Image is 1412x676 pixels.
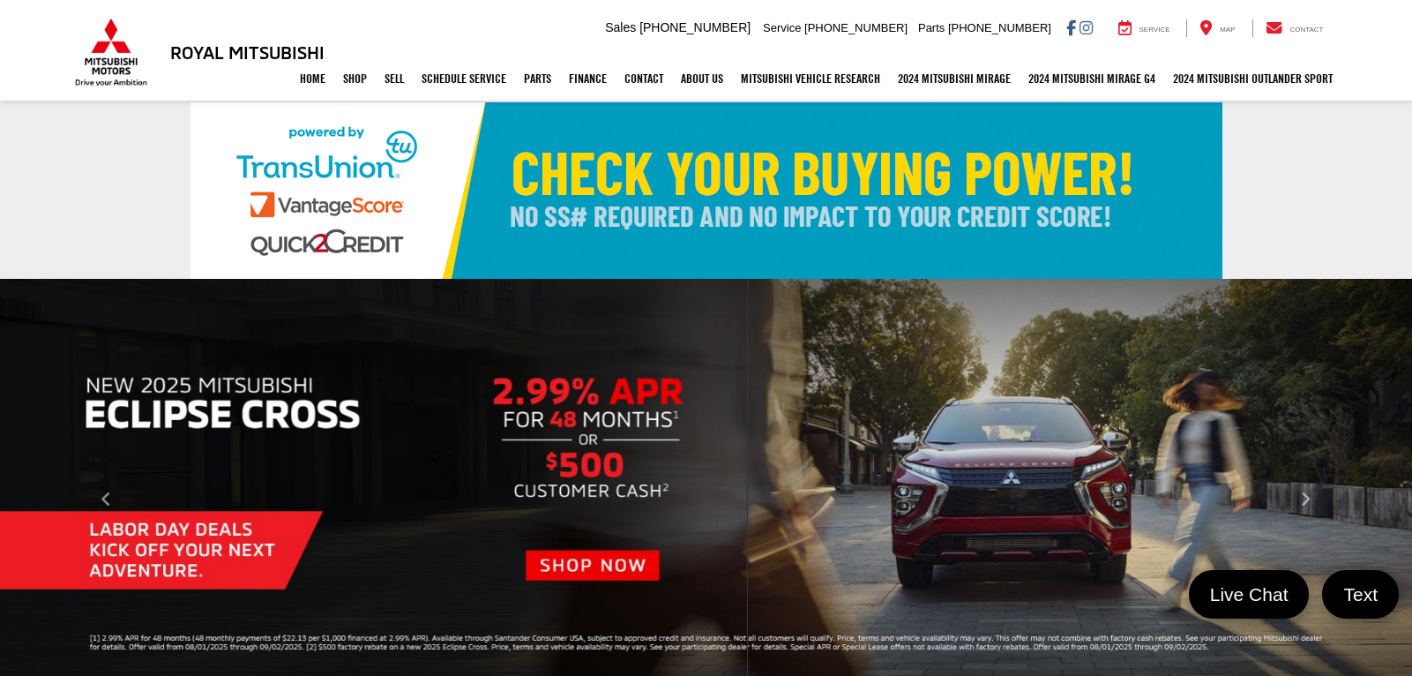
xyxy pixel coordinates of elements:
[948,21,1051,34] span: [PHONE_NUMBER]
[918,21,945,34] span: Parts
[889,56,1020,101] a: 2024 Mitsubishi Mirage
[334,56,376,101] a: Shop
[191,102,1222,279] img: Check Your Buying Power
[1189,570,1310,619] a: Live Chat
[1334,582,1386,606] span: Text
[639,20,751,34] span: [PHONE_NUMBER]
[1252,19,1337,37] a: Contact
[763,21,801,34] span: Service
[672,56,732,101] a: About Us
[1139,26,1170,34] span: Service
[560,56,616,101] a: Finance
[291,56,334,101] a: Home
[1080,20,1093,34] a: Instagram: Click to visit our Instagram page
[1322,570,1399,619] a: Text
[616,56,672,101] a: Contact
[376,56,413,101] a: Sell
[515,56,560,101] a: Parts: Opens in a new tab
[1164,56,1341,101] a: 2024 Mitsubishi Outlander SPORT
[1201,582,1297,606] span: Live Chat
[804,21,908,34] span: [PHONE_NUMBER]
[1020,56,1164,101] a: 2024 Mitsubishi Mirage G4
[71,18,151,86] img: Mitsubishi
[1186,19,1248,37] a: Map
[732,56,889,101] a: Mitsubishi Vehicle Research
[413,56,515,101] a: Schedule Service: Opens in a new tab
[605,20,636,34] span: Sales
[1220,26,1235,34] span: Map
[170,42,325,62] h3: Royal Mitsubishi
[1289,26,1323,34] span: Contact
[1066,20,1076,34] a: Facebook: Click to visit our Facebook page
[1105,19,1184,37] a: Service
